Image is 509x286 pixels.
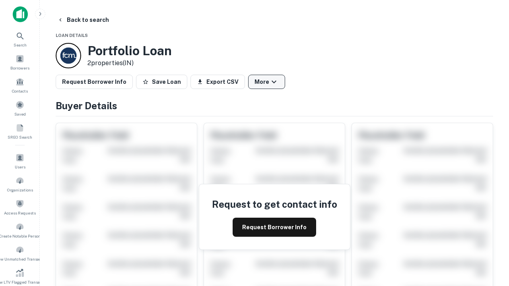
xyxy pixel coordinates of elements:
[2,51,37,73] a: Borrowers
[8,134,32,140] span: SREO Search
[2,97,37,119] a: Saved
[136,75,187,89] button: Save Loan
[2,173,37,195] a: Organizations
[2,219,37,241] a: Create Notable Person
[14,111,26,117] span: Saved
[190,75,245,89] button: Export CSV
[233,218,316,237] button: Request Borrower Info
[469,197,509,235] iframe: Chat Widget
[2,196,37,218] a: Access Requests
[14,42,27,48] span: Search
[2,74,37,96] a: Contacts
[56,33,88,38] span: Loan Details
[10,65,29,71] span: Borrowers
[2,120,37,142] a: SREO Search
[87,43,172,58] h3: Portfolio Loan
[56,99,493,113] h4: Buyer Details
[87,58,172,68] p: 2 properties (IN)
[2,242,37,264] a: Review Unmatched Transactions
[13,6,28,22] img: capitalize-icon.png
[2,150,37,172] a: Users
[54,13,112,27] button: Back to search
[212,197,337,211] h4: Request to get contact info
[12,88,28,94] span: Contacts
[2,28,37,50] a: Search
[15,164,25,170] span: Users
[248,75,285,89] button: More
[4,210,36,216] span: Access Requests
[7,187,33,193] span: Organizations
[56,75,133,89] button: Request Borrower Info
